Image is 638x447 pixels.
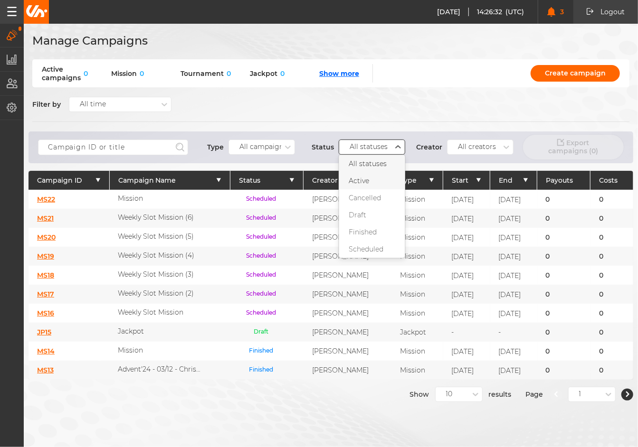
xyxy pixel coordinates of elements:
p: Advent'24 - 03/12 - Christmas Big bass [118,365,202,373]
a: Create campaign [531,65,620,82]
div: Draft [339,206,405,223]
span: 0 [277,69,285,78]
span: [DATE] [452,290,474,299]
button: End [499,177,528,185]
p: Finished [239,365,283,375]
div: 0 [590,304,633,323]
p: Finished [239,346,283,356]
span: [DATE] [499,233,521,242]
button: Start [452,177,481,185]
p: Mission [400,290,425,298]
p: Mission [400,233,425,242]
p: Costs [599,177,625,185]
input: Campaign ID or title [38,140,188,155]
div: Active [339,172,405,189]
div: Finished [339,223,405,241]
div: 0 [537,266,590,285]
span: [DATE] [452,196,474,204]
h1: Manage Campaigns [32,32,148,49]
p: - [452,328,454,336]
a: MS19 [37,252,54,261]
p: [PERSON_NAME] [312,233,369,242]
a: MS22 [37,195,55,204]
p: Mission [400,271,425,279]
span: [DATE] [499,290,521,299]
p: Mission [400,347,425,355]
span: Creator [312,177,338,185]
div: 0 [590,228,633,247]
a: MS18 [37,271,54,279]
p: Mission [400,195,425,204]
div: 0 [537,285,590,304]
p: Weekly Slot Mission (2) [118,289,194,298]
div: 0 [590,285,633,304]
div: 0 [537,209,590,228]
div: 0 [537,247,590,266]
p: [PERSON_NAME] [312,347,369,355]
p: Filter by [32,100,61,109]
div: 0 [537,228,590,247]
p: Weekly Slot Mission (4) [118,251,194,260]
div: All time [80,101,106,109]
span: [DATE] [499,309,521,318]
p: Weekly Slot Mission (5) [118,232,194,241]
span: 0 [81,69,88,78]
div: Scheduled [339,241,405,258]
p: Jackpot [400,328,426,336]
p: Mission [118,346,143,354]
span: 0 [224,69,231,78]
div: 0 [537,361,590,380]
span: Show [409,387,429,402]
p: Scheduled [239,195,283,204]
span: [DATE] [499,347,521,356]
span: 3 [556,8,564,16]
span: [DATE] [452,271,474,280]
a: MS16 [37,309,54,317]
p: [PERSON_NAME] [312,328,369,336]
div: 10 [446,391,453,399]
p: Scheduled [239,270,283,280]
p: Mission [400,214,425,223]
span: End [499,177,513,185]
span: results [488,387,511,402]
button: Creator [312,177,382,185]
a: JP15 [37,328,51,336]
p: Mission [118,194,143,203]
p: - [499,328,501,336]
div: All campaigns [239,143,287,151]
span: [DATE] [499,252,521,261]
span: [DATE] [452,366,474,375]
div: 0 [537,190,590,209]
p: Weekly Slot Mission (6) [118,213,194,222]
p: Type [207,143,224,151]
p: Payouts [546,177,581,185]
p: Scheduled [239,214,283,223]
a: MS21 [37,214,54,223]
p: Scheduled [239,289,283,299]
div: Mission [111,69,166,78]
a: MS13 [37,366,54,374]
p: [PERSON_NAME] [312,290,369,298]
p: [PERSON_NAME] [312,366,369,374]
div: 0 [590,190,633,209]
span: Page [525,387,543,402]
span: [DATE] [452,252,474,261]
div: Cancelled [339,189,405,206]
div: 1 [579,391,581,399]
span: [DATE] [452,347,474,356]
button: Show more [319,69,359,78]
button: Status [239,177,295,185]
span: 14:26:32 [477,8,505,16]
p: Mission [400,252,425,261]
div: 0 [590,342,633,361]
a: MS20 [37,233,56,242]
p: [PERSON_NAME] [312,252,369,261]
span: [DATE] [499,196,521,204]
a: MS14 [37,347,55,355]
p: [PERSON_NAME] [312,214,369,223]
p: Mission [400,366,425,374]
div: All creators [458,143,496,151]
div: 0 [590,323,633,342]
p: Jackpot [118,327,144,335]
div: 0 [590,247,633,266]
